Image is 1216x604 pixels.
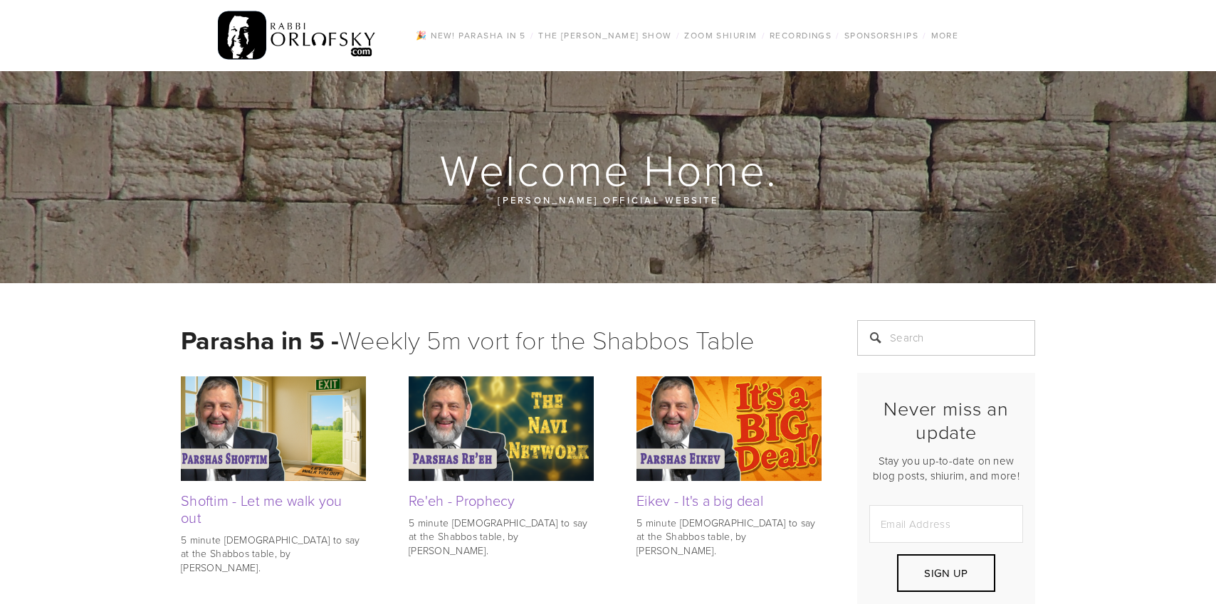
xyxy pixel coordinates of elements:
[181,533,366,575] p: 5 minute [DEMOGRAPHIC_DATA] to say at the Shabbos table, by [PERSON_NAME].
[181,490,342,527] a: Shoftim - Let me walk you out
[923,29,926,41] span: /
[927,26,963,45] a: More
[762,29,765,41] span: /
[409,490,515,510] a: Re'eh - Prophecy
[765,26,836,45] a: Recordings
[869,505,1023,543] input: Email Address
[181,320,822,359] h1: Weekly 5m vort for the Shabbos Table
[266,192,950,208] p: [PERSON_NAME] official website
[924,566,968,581] span: Sign Up
[897,554,995,592] button: Sign Up
[218,8,377,63] img: RabbiOrlofsky.com
[409,516,594,558] p: 5 minute [DEMOGRAPHIC_DATA] to say at the Shabbos table, by [PERSON_NAME].
[680,26,761,45] a: Zoom Shiurim
[840,26,923,45] a: Sponsorships
[636,376,822,480] img: Eikev - It's a big deal
[181,322,339,359] strong: Parasha in 5 -
[836,29,839,41] span: /
[636,490,763,510] a: Eikev - It's a big deal
[636,516,822,558] p: 5 minute [DEMOGRAPHIC_DATA] to say at the Shabbos table, by [PERSON_NAME].
[869,453,1023,483] p: Stay you up-to-date on new blog posts, shiurim, and more!
[534,26,676,45] a: The [PERSON_NAME] Show
[869,397,1023,443] h2: Never miss an update
[530,29,534,41] span: /
[181,376,366,480] img: Shoftim - Let me walk you out
[412,26,530,45] a: 🎉 NEW! Parasha in 5
[676,29,680,41] span: /
[857,320,1035,356] input: Search
[409,376,594,480] img: Re'eh - Prophecy
[181,147,1037,192] h1: Welcome Home.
